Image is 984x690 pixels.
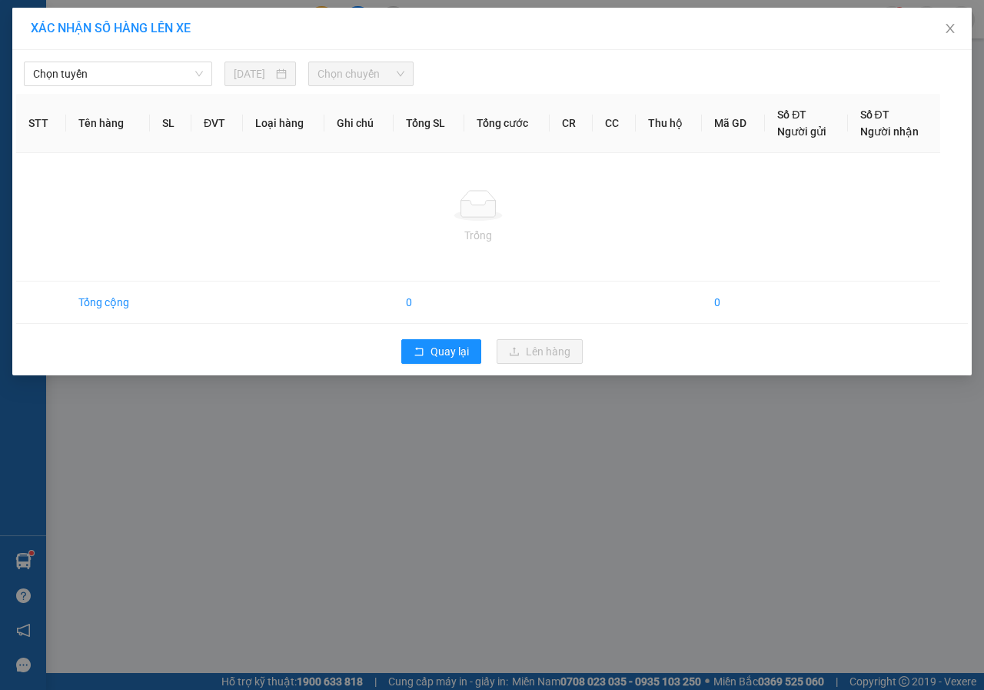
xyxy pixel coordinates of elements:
span: close [944,22,956,35]
span: Chọn tuyến [33,62,203,85]
div: BX Phía Bắc BMT [13,13,185,32]
div: 0945750206 [196,68,352,90]
th: SL [150,94,191,153]
div: PHƯỢNG [196,50,352,68]
th: Loại hàng [243,94,324,153]
th: Tổng SL [394,94,465,153]
span: rollback [414,346,424,358]
span: Người nhận [860,125,919,138]
div: VP [GEOGRAPHIC_DATA] [196,13,352,50]
span: DĐ: [196,98,218,115]
span: Số ĐT [860,108,889,121]
td: 0 [702,282,766,324]
button: Close [929,8,972,51]
span: Quay lại [430,343,469,360]
th: Ghi chú [324,94,393,153]
div: Trống [28,227,928,244]
div: [PERSON_NAME]//107A [PERSON_NAME] [13,32,185,68]
span: Người gửi [777,125,826,138]
td: Tổng cộng [66,282,150,324]
th: ĐVT [191,94,243,153]
span: Nhận: [196,15,233,31]
span: Số ĐT [777,108,806,121]
th: Tên hàng [66,94,150,153]
span: Gửi: [13,15,37,31]
span: XÁC NHẬN SỐ HÀNG LÊN XE [31,21,191,35]
button: uploadLên hàng [497,339,583,364]
th: Tổng cước [464,94,550,153]
input: 14/08/2025 [234,65,273,82]
td: 0 [394,282,465,324]
th: STT [16,94,66,153]
th: Mã GD [702,94,766,153]
button: rollbackQuay lại [401,339,481,364]
span: DĐ: [13,98,35,115]
th: Thu hộ [636,94,702,153]
span: Chọn chuyến [317,62,404,85]
th: CC [593,94,636,153]
th: CR [550,94,593,153]
span: BMT [35,90,84,117]
div: 0565250123 [13,68,185,90]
